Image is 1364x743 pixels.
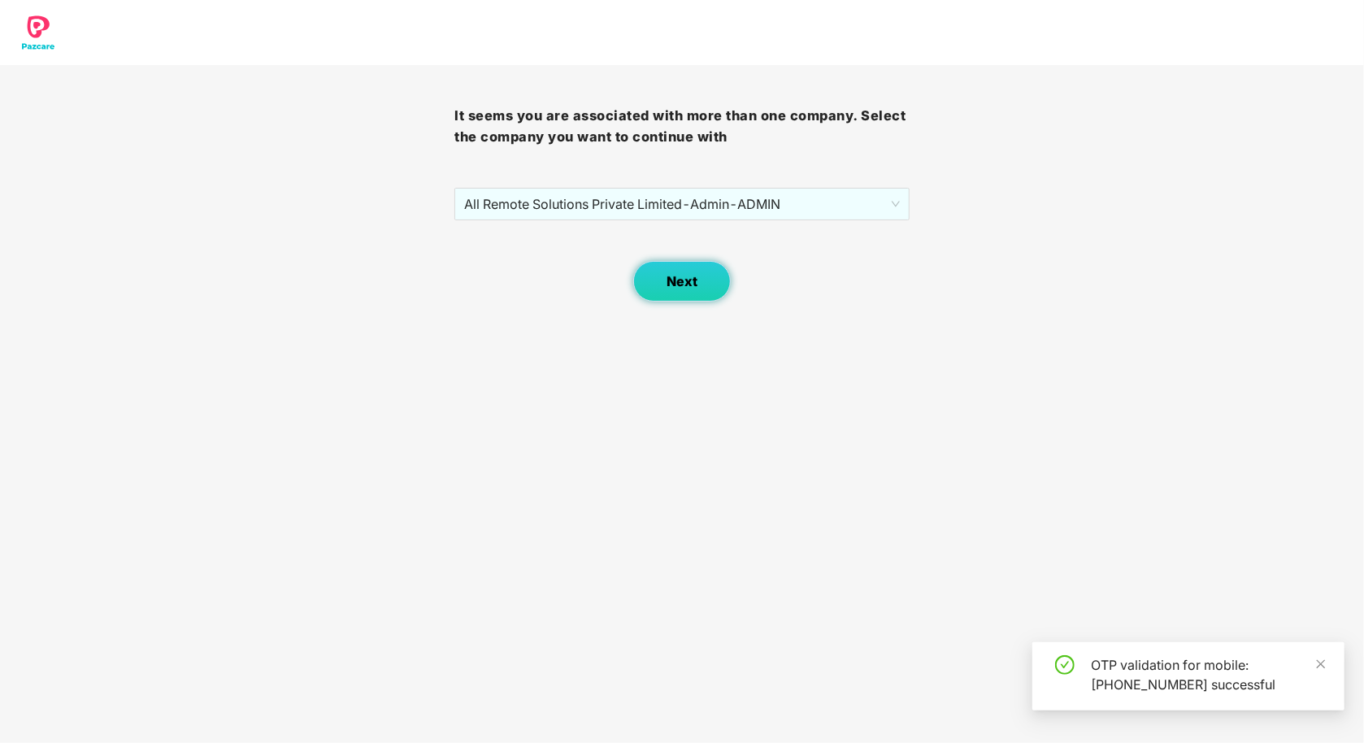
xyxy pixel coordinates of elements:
div: OTP validation for mobile: [PHONE_NUMBER] successful [1091,655,1325,694]
span: Next [667,274,697,289]
span: close [1315,658,1327,670]
button: Next [633,261,731,302]
span: All Remote Solutions Private Limited - Admin - ADMIN [464,189,899,219]
span: check-circle [1055,655,1075,675]
h3: It seems you are associated with more than one company. Select the company you want to continue with [454,106,909,147]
